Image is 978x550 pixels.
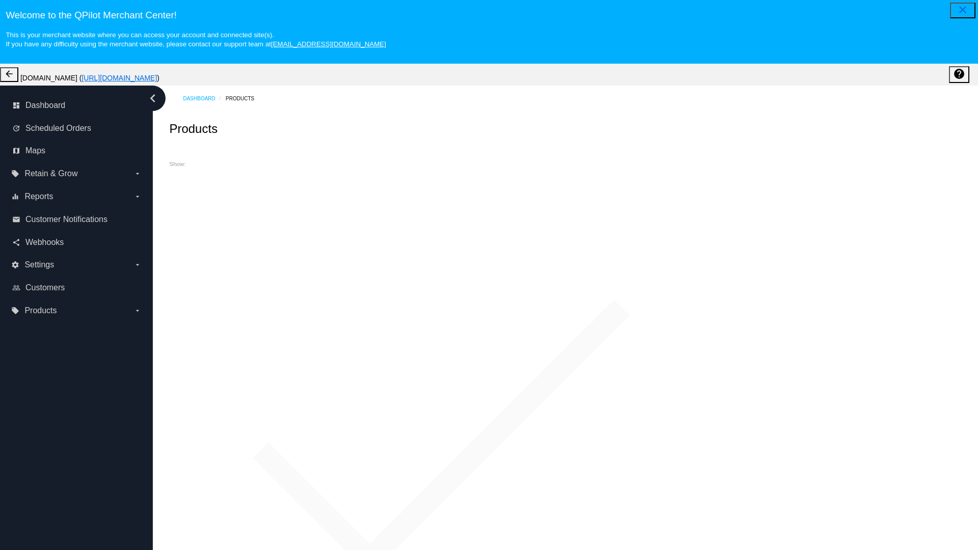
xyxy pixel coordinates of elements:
[24,192,53,201] span: Reports
[145,90,161,106] i: chevron_left
[20,74,159,82] span: [DOMAIN_NAME] ( )
[12,284,20,292] i: people_outline
[12,215,20,224] i: email
[25,146,45,155] span: Maps
[133,193,142,201] i: arrow_drop_down
[24,169,77,178] span: Retain & Grow
[12,147,20,155] i: map
[25,215,107,224] span: Customer Notifications
[133,307,142,315] i: arrow_drop_down
[12,238,20,246] i: share
[11,261,19,269] i: settings
[226,91,263,106] a: Products
[953,68,965,80] mat-icon: help
[25,283,65,292] span: Customers
[133,170,142,178] i: arrow_drop_down
[6,31,386,48] small: This is your merchant website where you can access your account and connected site(s). If you hav...
[169,160,185,167] span: Show:
[4,69,14,79] mat-icon: arrow_back
[169,122,218,136] h2: Products
[11,307,19,315] i: local_offer
[183,91,226,106] a: Dashboard
[25,238,64,247] span: Webhooks
[12,120,142,136] a: update Scheduled Orders
[957,4,969,16] mat-icon: close
[12,280,142,296] a: people_outline Customers
[81,74,157,82] a: [URL][DOMAIN_NAME]
[12,143,142,159] a: map Maps
[24,306,57,315] span: Products
[12,234,142,251] a: share Webhooks
[11,193,19,201] i: equalizer
[6,10,972,21] h3: Welcome to the QPilot Merchant Center!
[12,124,20,132] i: update
[12,97,142,114] a: dashboard Dashboard
[133,261,142,269] i: arrow_drop_down
[12,211,142,228] a: email Customer Notifications
[25,101,65,110] span: Dashboard
[12,101,20,109] i: dashboard
[11,170,19,178] i: local_offer
[271,40,386,48] a: [EMAIL_ADDRESS][DOMAIN_NAME]
[24,260,54,269] span: Settings
[25,124,91,133] span: Scheduled Orders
